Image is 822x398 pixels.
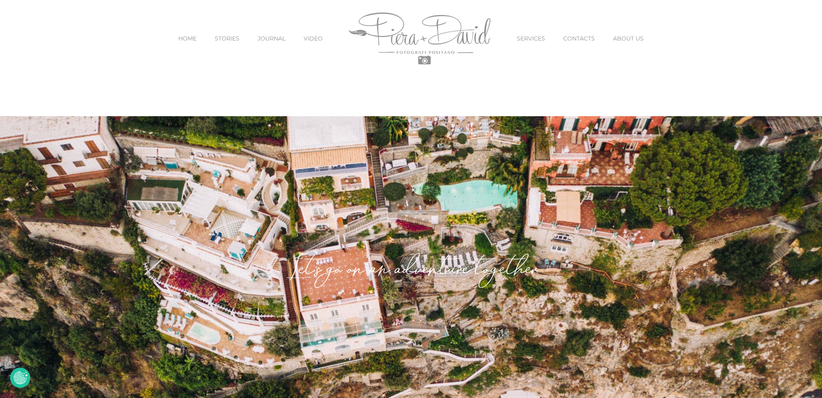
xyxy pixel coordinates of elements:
em: Let's go on an adventure together [286,258,536,285]
a: HOME [178,21,197,55]
span: HOME [178,36,197,41]
img: Piera Plus David Photography Positano Logo [349,13,490,64]
button: Revoke Icon [10,368,30,388]
a: STORIES [215,21,239,55]
span: CONTACTS [563,36,595,41]
span: SERVICES [517,36,545,41]
a: JOURNAL [258,21,285,55]
a: CONTACTS [563,21,595,55]
span: STORIES [215,36,239,41]
span: ABOUT US [613,36,644,41]
a: SERVICES [517,21,545,55]
a: VIDEO [304,21,323,55]
span: VIDEO [304,36,323,41]
a: ABOUT US [613,21,644,55]
span: JOURNAL [258,36,285,41]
